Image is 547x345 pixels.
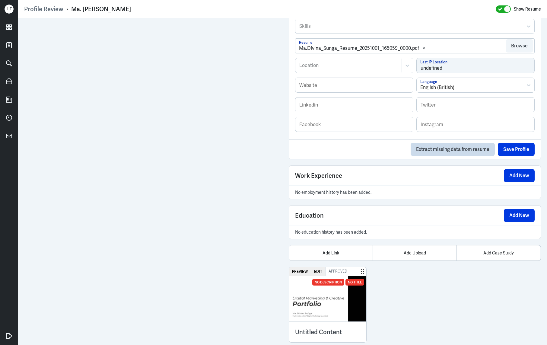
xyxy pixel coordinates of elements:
p: No education history has been added. [295,228,535,236]
button: Add New [504,169,535,182]
button: Save Profile [498,143,535,156]
span: Work Experience [295,171,342,180]
div: H T [5,5,14,14]
input: Facebook [295,117,413,132]
button: Add New [504,209,535,222]
iframe: https://ppcdn.hiredigital.com/register/770014b5/resumes/603659345/Ma.Divina_Sunga_Resume_20251001... [24,24,277,339]
button: Edit [311,267,326,276]
div: No Description [312,279,344,286]
input: Twitter [417,97,534,112]
div: Ma. [PERSON_NAME] [71,5,131,13]
input: Linkedin [295,97,413,112]
p: No employment history has been added. [295,189,535,196]
input: Website [295,78,413,92]
h3: Untitled Content [295,328,361,336]
button: Extract missing data from resume [411,143,495,156]
div: Add Link [289,245,373,260]
label: Show Resume [514,5,541,13]
input: Last IP Location [417,58,534,73]
span: Education [295,211,324,220]
a: Profile Review [24,5,63,13]
span: Approved [326,267,351,276]
div: No Title [345,279,364,286]
input: Instagram [417,117,534,132]
div: Ma.Divina_Sunga_Resume_20251001_165059_0000.pdf [299,45,419,52]
button: Preview [289,267,311,276]
div: Add Case Study [456,245,540,260]
button: Browse [506,39,533,53]
p: › [63,5,71,13]
div: Add Upload [373,245,456,260]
